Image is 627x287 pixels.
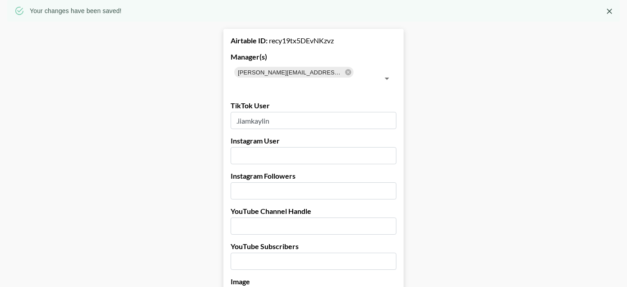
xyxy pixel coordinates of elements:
label: TikTok User [231,101,396,110]
span: [PERSON_NAME][EMAIL_ADDRESS][DOMAIN_NAME] [234,67,346,78]
strong: Airtable ID: [231,36,268,45]
label: Manager(s) [231,52,396,61]
label: YouTube Subscribers [231,242,396,251]
div: Your changes have been saved! [30,3,122,19]
button: Close [603,5,616,18]
label: YouTube Channel Handle [231,207,396,216]
div: recy19tx5DEvNKzvz [231,36,396,45]
label: Instagram Followers [231,171,396,181]
button: Open [381,72,393,85]
label: Image [231,277,396,286]
label: Instagram User [231,136,396,145]
div: [PERSON_NAME][EMAIL_ADDRESS][DOMAIN_NAME] [234,67,354,78]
